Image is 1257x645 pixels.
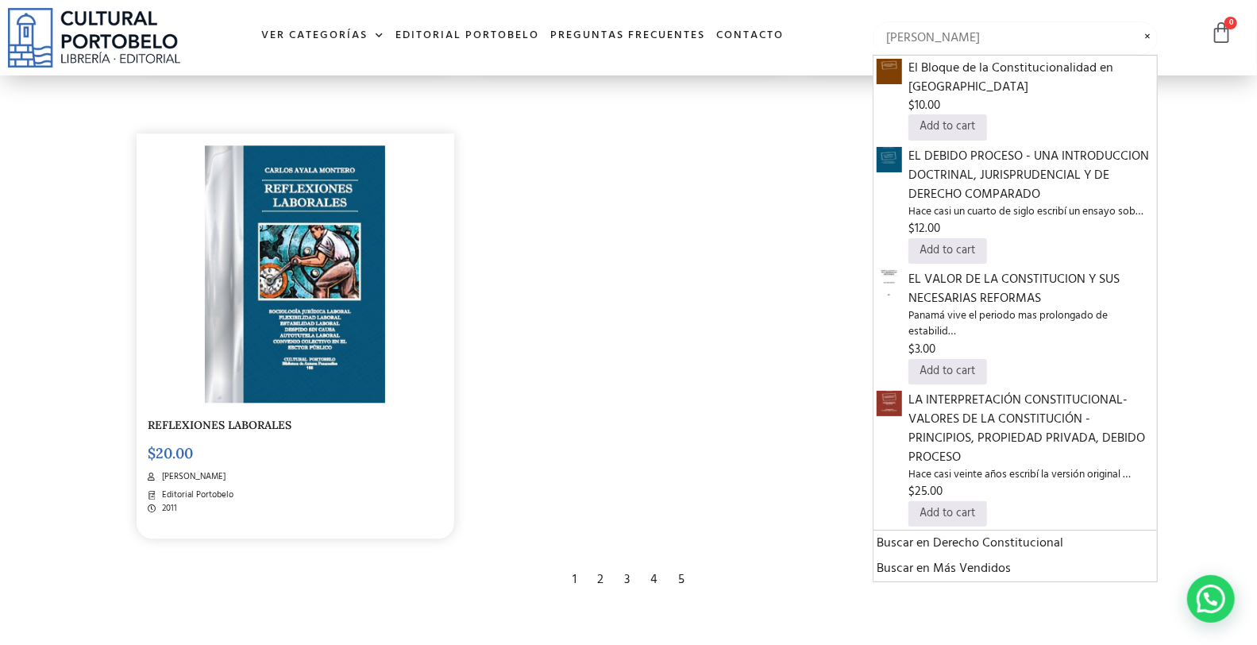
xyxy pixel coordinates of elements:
[908,501,987,527] a: Add to cart: “LA INTERPRETACIÓN CONSTITUCIONAL- VALORES DE LA CONSTITUCIÓN - PRINCIPIOS, PROPIEDA...
[158,489,233,502] span: Editorial Portobelo
[908,270,1153,308] span: EL VALOR DE LA CONSTITUCION Y SUS NECESARIAS REFORMAS
[908,482,915,501] span: $
[908,340,915,359] span: $
[877,59,902,84] img: ba273-El-bloque.png
[908,204,1153,220] span: Hace casi un cuarto de siglo escribí un ensayo sob…
[545,19,711,53] a: Preguntas frecuentes
[148,444,194,462] bdi: 20.00
[908,359,987,384] a: Add to cart: “EL VALOR DE LA CONSTITUCION Y SUS NECESARIAS REFORMAS”
[908,147,1153,238] a: EL DEBIDO PROCESO - UNA INTRODUCCION DOCTRINAL, JURISPRUDENCIAL Y DE DERECHO COMPARADOHace casi u...
[908,219,915,238] span: $
[670,562,692,597] div: 5
[877,559,1153,578] a: Buscar en Más Vendidos
[877,391,902,416] img: BA157-2.jpg
[390,19,545,53] a: Editorial Portobelo
[908,147,1153,204] span: EL DEBIDO PROCESO - UNA INTRODUCCION DOCTRINAL, JURISPRUDENCIAL Y DE DERECHO COMPARADO
[908,467,1153,483] span: Hace casi veinte años escribí la versión original …
[908,96,940,115] bdi: 10.00
[877,534,1153,553] a: Buscar en Derecho Constitucional
[589,562,611,597] div: 2
[1224,17,1237,29] span: 0
[565,562,584,597] div: 1
[877,272,902,293] a: EL VALOR DE LA CONSTITUCION Y SUS NECESARIAS REFORMAS
[877,270,902,295] img: 466-1.png
[908,114,987,140] a: Add to cart: “El Bloque de la Constitucionalidad en Panamá”
[908,340,935,359] bdi: 3.00
[908,238,987,264] a: Add to cart: “EL DEBIDO PROCESO - UNA INTRODUCCION DOCTRINAL, JURISPRUDENCIAL Y DE DERECHO COMPAR...
[877,61,902,82] a: El Bloque de la Constitucionalidad en Panamá
[908,391,1153,467] span: LA INTERPRETACIÓN CONSTITUCIONAL- VALORES DE LA CONSTITUCIÓN - PRINCIPIOS, PROPIEDAD PRIVADA, DEB...
[877,147,902,172] img: BA104-1.jpg
[908,391,1153,501] a: LA INTERPRETACIÓN CONSTITUCIONAL- VALORES DE LA CONSTITUCIÓN - PRINCIPIOS, PROPIEDAD PRIVADA, DEB...
[908,482,943,501] bdi: 25.00
[616,562,638,597] div: 3
[877,393,902,414] a: LA INTERPRETACIÓN CONSTITUCIONAL- VALORES DE LA CONSTITUCIÓN - PRINCIPIOS, PROPIEDAD PRIVADA, DEB...
[908,96,915,115] span: $
[256,19,390,53] a: Ver Categorías
[908,308,1153,341] span: Panamá vive el periodo mas prolongado de estabilid…
[908,59,1153,115] a: El Bloque de la Constitucionalidad en [GEOGRAPHIC_DATA]$10.00
[148,444,156,462] span: $
[908,219,940,238] bdi: 12.00
[642,562,665,597] div: 4
[908,59,1153,97] span: El Bloque de la Constitucionalidad en [GEOGRAPHIC_DATA]
[158,502,177,516] span: 2011
[877,149,902,170] a: EL DEBIDO PROCESO - UNA INTRODUCCION DOCTRINAL, JURISPRUDENCIAL Y DE DERECHO COMPARADO
[873,21,1157,55] input: Búsqueda
[158,470,226,484] span: [PERSON_NAME]
[148,418,292,432] a: REFLEXIONES LABORALES
[1210,21,1232,44] a: 0
[908,270,1153,359] a: EL VALOR DE LA CONSTITUCION Y SUS NECESARIAS REFORMASPanamá vive el periodo mas prolongado de est...
[711,19,789,53] a: Contacto
[1139,28,1158,29] span: Limpiar
[205,145,386,404] img: BA168-2.jpg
